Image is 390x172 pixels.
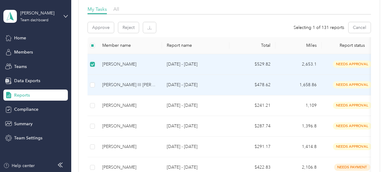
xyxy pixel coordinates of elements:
td: $287.74 [229,116,275,137]
div: [PERSON_NAME] [102,61,157,68]
span: Reports [14,92,30,98]
button: Reject [118,22,139,33]
div: Team dashboard [20,18,49,22]
div: Total [234,43,271,48]
span: Compliance [14,106,38,113]
div: [PERSON_NAME] [102,123,157,130]
td: $241.21 [229,95,275,116]
td: 1,658.86 [275,75,322,95]
td: 2,653.1 [275,54,322,75]
p: [DATE] - [DATE] [167,164,224,171]
span: needs payment [334,164,370,171]
iframe: Everlance-gr Chat Button Frame [356,138,390,172]
button: Approve [88,22,114,33]
span: needs approval [333,122,372,130]
button: Help center [3,162,35,169]
span: needs approval [333,81,372,88]
span: Home [14,35,26,41]
div: [PERSON_NAME] [102,164,157,171]
span: My Tasks [88,6,107,12]
td: 1,414.8 [275,137,322,157]
span: Members [14,49,33,55]
div: Miles [280,43,317,48]
td: 1,396.8 [275,116,322,137]
p: [DATE] - [DATE] [167,102,224,109]
td: $291.17 [229,137,275,157]
div: [PERSON_NAME] [102,143,157,150]
button: Cancel [349,22,371,33]
p: [DATE] - [DATE] [167,123,224,130]
span: Report status [326,43,378,48]
span: needs approval [333,143,372,150]
div: [PERSON_NAME] [20,10,59,16]
p: [DATE] - [DATE] [167,82,224,88]
div: [PERSON_NAME] III [PERSON_NAME] [102,82,157,88]
td: $529.82 [229,54,275,75]
th: Report name [162,37,229,54]
span: Selecting 1 of 131 reports [294,24,344,31]
span: All [113,6,119,12]
span: Team Settings [14,135,42,141]
div: Member name [102,43,157,48]
span: needs approval [333,61,372,68]
td: $478.62 [229,75,275,95]
span: Summary [14,121,33,127]
th: Member name [97,37,162,54]
span: Teams [14,63,27,70]
span: needs approval [333,102,372,109]
p: [DATE] - [DATE] [167,61,224,68]
td: 1,109 [275,95,322,116]
p: [DATE] - [DATE] [167,143,224,150]
div: [PERSON_NAME] [102,102,157,109]
span: Data Exports [14,78,40,84]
